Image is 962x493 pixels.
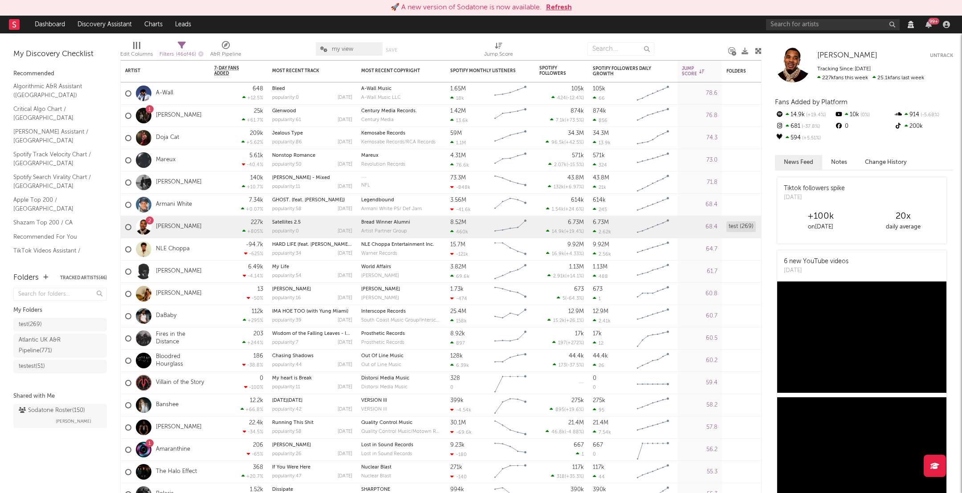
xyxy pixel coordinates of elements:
[775,121,834,132] div: 681
[928,18,939,24] div: 99 +
[156,446,190,453] a: Amaranthine
[361,118,441,122] div: label: Century Media
[29,16,71,33] a: Dashboard
[682,200,717,210] div: 68.4
[490,238,530,261] svg: Chart title
[272,184,300,189] div: popularity: 11
[391,2,542,13] div: 🚀 A new version of Sodatone is now available.
[338,251,352,256] div: [DATE]
[272,109,352,114] div: Glenwood
[567,242,584,248] div: 9.92M
[242,184,263,190] div: +10.7 %
[272,229,299,234] div: popularity: 0
[553,274,565,279] span: 2.91k
[593,108,606,114] div: 874k
[272,420,314,425] a: Running This Shit
[13,218,98,228] a: Shazam Top 200 / CA
[272,354,314,359] a: Chasing Shadows
[822,155,856,170] button: Notes
[361,242,441,247] div: copyright: NLE Choppa Entertainment Inc.
[571,108,584,114] div: 874k
[593,251,611,257] div: 2.56k
[159,38,204,64] div: Filters(46 of 46)
[272,140,302,145] div: popularity: 86
[593,242,609,248] div: 9.92M
[361,140,441,145] div: Kemosabe Records/RCA Records
[633,82,673,105] svg: Chart title
[125,68,192,73] div: Artist
[272,86,352,91] div: Bleed
[272,465,310,470] a: If You Were Here
[60,276,107,280] button: Tracked Artists(46)
[19,319,42,330] div: test ( 269 )
[450,162,469,168] div: 76.6k
[71,16,138,33] a: Discovery Assistant
[272,220,352,225] div: Satellites 2.5
[156,156,175,164] a: Mareux
[361,131,441,136] div: Kemosabe Records
[361,162,441,167] div: label: Revolution Records
[817,66,871,72] span: Tracking Since: [DATE]
[156,379,204,387] a: Villain of the Story
[13,69,107,79] div: Recommended
[490,82,530,105] svg: Chart title
[550,117,584,123] div: ( )
[567,96,583,101] span: -12.4 %
[784,266,848,275] div: [DATE]
[272,198,345,203] a: GHOST. (feat. [PERSON_NAME])
[766,19,900,30] input: Search for artists
[593,273,608,279] div: 488
[450,273,469,279] div: 69.6k
[361,153,441,158] div: copyright: Mareux
[272,265,352,269] div: My Life
[450,130,462,136] div: 59M
[490,105,530,127] svg: Chart title
[450,108,466,114] div: 1.42M
[894,121,953,132] div: 200k
[726,221,756,232] div: test (269)
[338,118,352,122] div: [DATE]
[593,220,609,225] div: 6.73M
[338,273,352,278] div: [DATE]
[784,184,845,193] div: Tiktok followers spike
[571,86,584,92] div: 105k
[834,121,893,132] div: 0
[450,140,466,146] div: 1.1M
[156,268,202,275] a: [PERSON_NAME]
[547,273,584,279] div: ( )
[338,184,352,189] div: [DATE]
[361,109,441,114] div: copyright: Century Media Records.
[726,69,793,74] div: Folders
[272,242,352,247] div: HARD LIFE (feat. Carey Washington)
[450,197,466,203] div: 3.56M
[490,171,530,194] svg: Chart title
[272,162,302,167] div: popularity: 50
[338,140,352,145] div: [DATE]
[593,118,607,123] div: 856
[593,207,607,212] div: 245
[682,177,717,188] div: 71.8
[566,252,583,257] span: +4.33 %
[242,162,263,167] div: -40.4 %
[490,149,530,171] svg: Chart title
[156,290,202,297] a: [PERSON_NAME]
[13,150,98,168] a: Spotify Track Velocity Chart / [GEOGRAPHIC_DATA]
[361,220,441,225] div: Bread Winner Alumni
[593,153,605,159] div: 571k
[450,229,468,235] div: 460k
[272,487,293,492] a: Dissipate
[272,153,352,158] div: Nonstop Romance
[593,229,611,235] div: 2.62k
[361,220,441,225] div: copyright: Bread Winner Alumni
[156,179,202,186] a: [PERSON_NAME]
[566,229,583,234] span: +19.4 %
[13,404,107,428] a: Sodatone Roster(150)[PERSON_NAME]
[805,113,826,118] span: +19.4 %
[682,88,717,99] div: 78.6
[246,242,263,248] div: -94.7k
[450,242,465,248] div: 15.7M
[568,163,583,167] span: -15.5 %
[682,155,717,166] div: 73.0
[567,175,584,181] div: 43.8M
[251,220,263,225] div: 227k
